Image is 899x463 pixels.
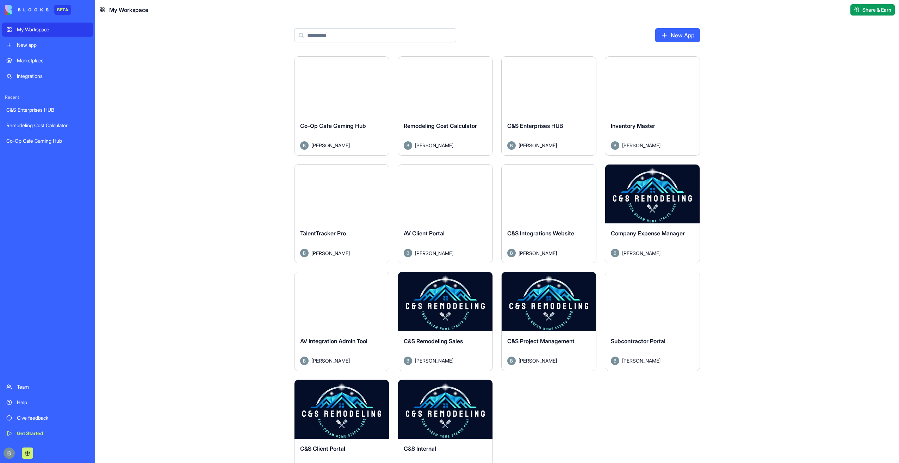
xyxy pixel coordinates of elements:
span: [PERSON_NAME] [622,249,661,257]
a: C&S Enterprises HUB [2,103,93,117]
a: Help [2,395,93,409]
img: Avatar [404,357,412,365]
div: Team [17,383,89,390]
a: BETA [5,5,71,15]
div: New app [17,42,89,49]
img: logo [5,5,49,15]
span: Company Expense Manager [611,230,685,237]
span: C&S Client Portal [300,445,345,452]
span: C&S Internal [404,445,436,452]
a: Marketplace [2,54,93,68]
span: [PERSON_NAME] [311,249,350,257]
span: [PERSON_NAME] [519,142,557,149]
div: Give feedback [17,414,89,421]
a: TalentTracker ProAvatar[PERSON_NAME] [294,164,389,264]
img: Avatar [404,141,412,150]
div: Get Started [17,430,89,437]
span: [PERSON_NAME] [415,357,453,364]
a: Integrations [2,69,93,83]
span: [PERSON_NAME] [622,142,661,149]
div: Help [17,399,89,406]
a: C&S Enterprises HUBAvatar[PERSON_NAME] [501,56,596,156]
span: Share & Earn [862,6,891,13]
span: Subcontractor Portal [611,338,665,345]
img: Avatar [507,141,516,150]
a: Give feedback [2,411,93,425]
span: C&S Integrations Website [507,230,574,237]
span: [PERSON_NAME] [311,142,350,149]
span: [PERSON_NAME] [622,357,661,364]
img: Avatar [300,357,309,365]
a: My Workspace [2,23,93,37]
span: [PERSON_NAME] [311,357,350,364]
img: Avatar [404,249,412,257]
a: Co-Op Cafe Gaming Hub [2,134,93,148]
a: AV Client PortalAvatar[PERSON_NAME] [398,164,493,264]
img: Avatar [507,357,516,365]
span: [PERSON_NAME] [415,142,453,149]
span: Remodeling Cost Calculator [404,122,477,129]
span: Inventory Master [611,122,655,129]
div: C&S Enterprises HUB [6,106,89,113]
span: [PERSON_NAME] [415,249,453,257]
span: AV Integration Admin Tool [300,338,367,345]
img: Avatar [507,249,516,257]
div: Remodeling Cost Calculator [6,122,89,129]
span: My Workspace [109,6,148,14]
div: Marketplace [17,57,89,64]
button: Share & Earn [850,4,895,16]
span: Co-Op Cafe Gaming Hub [300,122,366,129]
a: Company Expense ManagerAvatar[PERSON_NAME] [605,164,700,264]
div: Integrations [17,73,89,80]
a: C&S Remodeling SalesAvatar[PERSON_NAME] [398,272,493,371]
span: [PERSON_NAME] [519,357,557,364]
img: Avatar [611,357,619,365]
a: Get Started [2,426,93,440]
a: Inventory MasterAvatar[PERSON_NAME] [605,56,700,156]
div: Co-Op Cafe Gaming Hub [6,137,89,144]
a: AV Integration Admin ToolAvatar[PERSON_NAME] [294,272,389,371]
img: ACg8ocIug40qN1SCXJiinWdltW7QsPxROn8ZAVDlgOtPD8eQfXIZmw=s96-c [4,447,15,459]
div: BETA [54,5,71,15]
div: My Workspace [17,26,89,33]
a: New app [2,38,93,52]
a: Team [2,380,93,394]
a: New App [655,28,700,42]
a: Subcontractor PortalAvatar[PERSON_NAME] [605,272,700,371]
span: C&S Project Management [507,338,575,345]
img: Avatar [611,249,619,257]
a: C&S Project ManagementAvatar[PERSON_NAME] [501,272,596,371]
span: AV Client Portal [404,230,445,237]
img: Avatar [611,141,619,150]
img: Avatar [300,249,309,257]
a: Remodeling Cost Calculator [2,118,93,132]
a: Co-Op Cafe Gaming HubAvatar[PERSON_NAME] [294,56,389,156]
span: TalentTracker Pro [300,230,346,237]
span: C&S Remodeling Sales [404,338,463,345]
span: Recent [2,94,93,100]
span: [PERSON_NAME] [519,249,557,257]
a: C&S Integrations WebsiteAvatar[PERSON_NAME] [501,164,596,264]
img: Avatar [300,141,309,150]
span: C&S Enterprises HUB [507,122,563,129]
a: Remodeling Cost CalculatorAvatar[PERSON_NAME] [398,56,493,156]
